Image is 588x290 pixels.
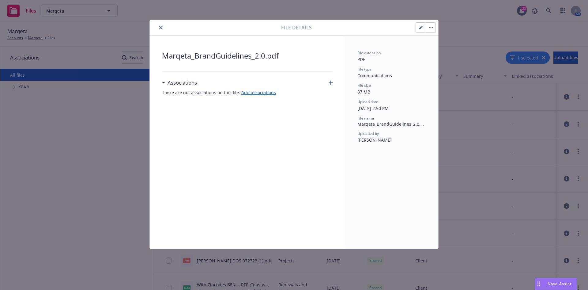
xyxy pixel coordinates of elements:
span: Marqeta_BrandGuidelines_2.0.pdf [357,121,426,127]
span: Communications [357,73,392,78]
span: Marqeta_BrandGuidelines_2.0.pdf [162,50,333,61]
span: Uploaded by [357,131,379,136]
div: Drag to move [535,278,543,290]
button: close [157,24,164,31]
span: PDF [357,56,365,62]
span: Nova Assist [548,281,572,286]
span: File details [281,24,312,31]
span: File extension [357,50,381,55]
div: Associations [162,79,197,87]
span: There are not associations on this file. [162,89,333,96]
a: Add associations [241,90,276,95]
span: Upload date [357,99,378,104]
h3: Associations [168,79,197,87]
span: 87 MB [357,89,370,95]
span: File size [357,83,371,88]
span: File type [357,67,371,72]
span: [PERSON_NAME] [357,137,392,143]
span: File name [357,116,374,121]
button: Nova Assist [535,278,577,290]
span: [DATE] 2:50 PM [357,105,389,111]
